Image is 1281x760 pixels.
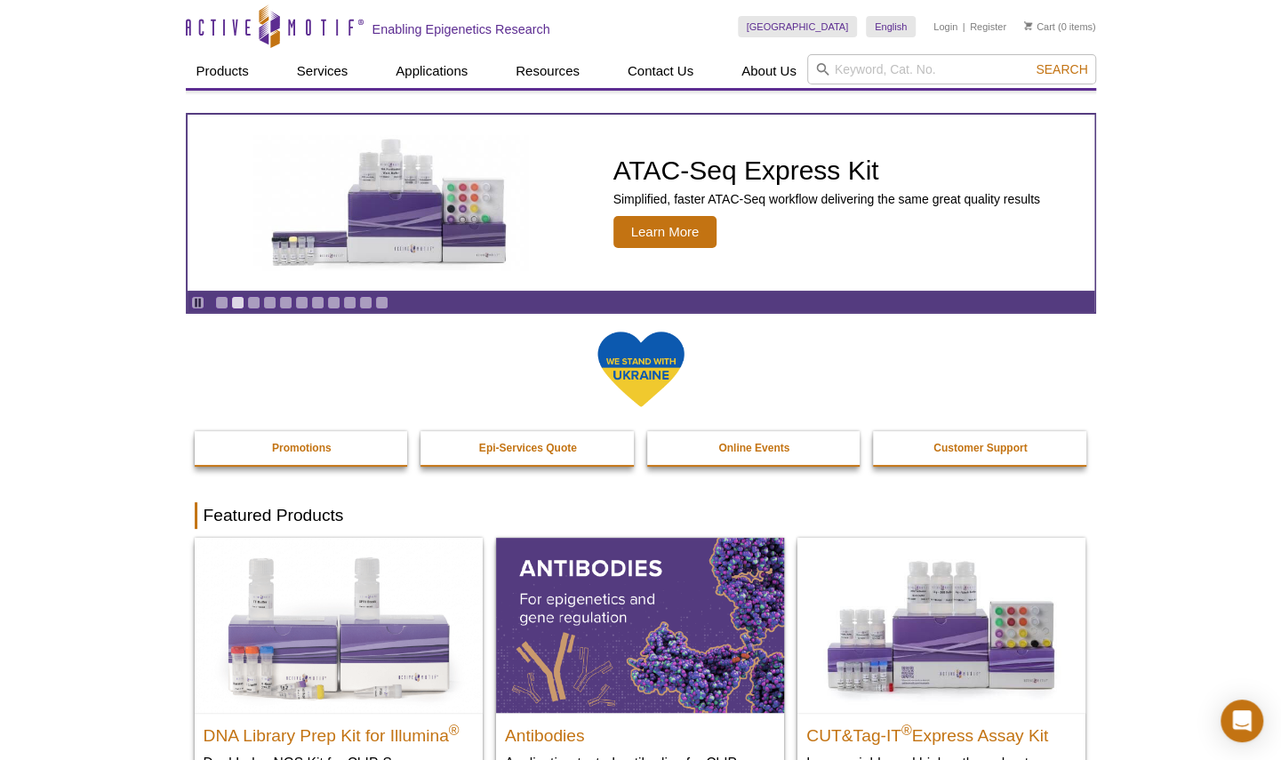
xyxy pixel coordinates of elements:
[613,157,1040,184] h2: ATAC-Seq Express Kit
[613,216,717,248] span: Learn More
[1036,62,1087,76] span: Search
[901,722,912,737] sup: ®
[596,330,685,409] img: We Stand With Ukraine
[244,135,538,270] img: ATAC-Seq Express Kit
[327,296,340,309] a: Go to slide 8
[263,296,276,309] a: Go to slide 4
[195,538,483,712] img: DNA Library Prep Kit for Illumina
[866,16,916,37] a: English
[372,21,550,37] h2: Enabling Epigenetics Research
[375,296,388,309] a: Go to slide 11
[1024,16,1096,37] li: (0 items)
[617,54,704,88] a: Contact Us
[797,538,1085,712] img: CUT&Tag-IT® Express Assay Kit
[505,54,590,88] a: Resources
[1221,700,1263,742] div: Open Intercom Messenger
[1024,21,1032,30] img: Your Cart
[286,54,359,88] a: Services
[731,54,807,88] a: About Us
[420,431,636,465] a: Epi-Services Quote
[933,442,1027,454] strong: Customer Support
[343,296,356,309] a: Go to slide 9
[718,442,789,454] strong: Online Events
[1024,20,1055,33] a: Cart
[195,502,1087,529] h2: Featured Products
[1030,61,1093,77] button: Search
[191,296,204,309] a: Toggle autoplay
[479,442,577,454] strong: Epi-Services Quote
[359,296,372,309] a: Go to slide 10
[188,115,1094,291] article: ATAC-Seq Express Kit
[647,431,862,465] a: Online Events
[204,718,474,745] h2: DNA Library Prep Kit for Illumina
[806,718,1077,745] h2: CUT&Tag-IT Express Assay Kit
[272,442,332,454] strong: Promotions
[188,115,1094,291] a: ATAC-Seq Express Kit ATAC-Seq Express Kit Simplified, faster ATAC-Seq workflow delivering the sam...
[311,296,324,309] a: Go to slide 7
[186,54,260,88] a: Products
[963,16,965,37] li: |
[496,538,784,712] img: All Antibodies
[215,296,228,309] a: Go to slide 1
[933,20,957,33] a: Login
[195,431,410,465] a: Promotions
[738,16,858,37] a: [GEOGRAPHIC_DATA]
[873,431,1088,465] a: Customer Support
[505,718,775,745] h2: Antibodies
[807,54,1096,84] input: Keyword, Cat. No.
[449,722,460,737] sup: ®
[279,296,292,309] a: Go to slide 5
[231,296,244,309] a: Go to slide 2
[613,191,1040,207] p: Simplified, faster ATAC-Seq workflow delivering the same great quality results
[970,20,1006,33] a: Register
[247,296,260,309] a: Go to slide 3
[295,296,308,309] a: Go to slide 6
[385,54,478,88] a: Applications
